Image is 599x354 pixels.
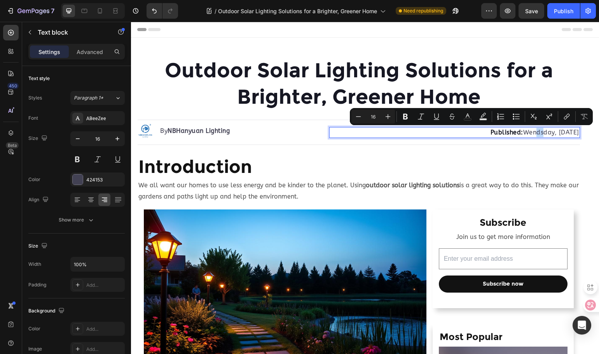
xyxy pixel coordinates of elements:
[3,3,58,19] button: 7
[28,306,66,316] div: Background
[6,142,19,148] div: Beta
[28,213,125,227] button: Show more
[360,107,392,114] strong: Published:
[28,176,40,183] div: Color
[86,326,123,333] div: Add...
[28,281,46,288] div: Padding
[71,257,124,271] input: Auto
[519,3,544,19] button: Save
[235,160,328,167] strong: outdoor solar lighting solutions
[51,6,54,16] p: 7
[147,3,178,19] div: Undo/Redo
[554,7,573,15] div: Publish
[28,345,42,352] div: Image
[350,108,593,125] div: Editor contextual toolbar
[86,346,123,353] div: Add...
[131,22,599,354] iframe: Design area
[308,227,437,248] input: Enter your email address
[199,106,448,115] p: Wendsday, [DATE]
[13,188,295,349] img: 667cfa36-6b55-4554-8615-25e35a6fd3ca.jpg
[352,257,393,267] div: Subscribe now
[70,91,125,105] button: Paragraph 1*
[28,261,41,268] div: Width
[74,94,103,101] span: Paragraph 1*
[309,210,436,221] p: Join us to get more information
[525,8,538,14] span: Save
[86,176,123,183] div: 424153
[59,216,95,224] div: Show more
[86,115,123,122] div: ABeeZee
[7,157,449,181] div: Rich Text Editor. Editing area: main
[28,94,42,101] div: Styles
[28,133,49,144] div: Size
[7,158,448,181] p: We all want our homes to use less energy and be kinder to the planet. Using is a great way to do ...
[218,7,377,15] span: Outdoor Solar Lighting Solutions for a Brighter, Greener Home
[573,316,591,335] div: Open Intercom Messenger
[215,7,217,15] span: /
[308,194,437,208] h2: Subscribe
[28,241,49,251] div: Size
[547,3,580,19] button: Publish
[403,7,443,14] span: Need republishing
[198,105,449,116] div: Rich Text Editor. Editing area: main
[28,325,40,332] div: Color
[77,48,103,56] p: Advanced
[28,115,38,122] div: Font
[28,195,50,205] div: Align
[7,83,19,89] div: 450
[7,133,449,157] h2: Introduction
[28,75,50,82] div: Text style
[38,28,104,37] p: Text block
[86,282,123,289] div: Add...
[308,308,437,322] h2: Most Popular
[38,48,60,56] p: Settings
[308,254,437,270] button: Subscribe now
